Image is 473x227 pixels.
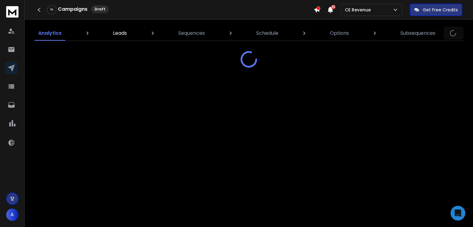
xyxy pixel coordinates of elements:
[451,206,465,221] div: Open Intercom Messenger
[50,8,53,12] p: 0 %
[345,7,373,13] p: CE Revenue
[91,5,109,13] div: Draft
[256,30,278,37] p: Schedule
[178,30,205,37] p: Sequences
[410,4,462,16] button: Get Free Credits
[6,209,18,221] button: A
[58,6,87,13] h1: Campaigns
[253,26,282,41] a: Schedule
[6,6,18,18] img: logo
[34,26,65,41] a: Analytics
[330,30,349,37] p: Options
[175,26,208,41] a: Sequences
[400,30,435,37] p: Subsequences
[113,30,127,37] p: Leads
[331,5,335,9] span: 32
[423,7,458,13] p: Get Free Credits
[397,26,439,41] a: Subsequences
[38,30,62,37] p: Analytics
[326,26,353,41] a: Options
[109,26,131,41] a: Leads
